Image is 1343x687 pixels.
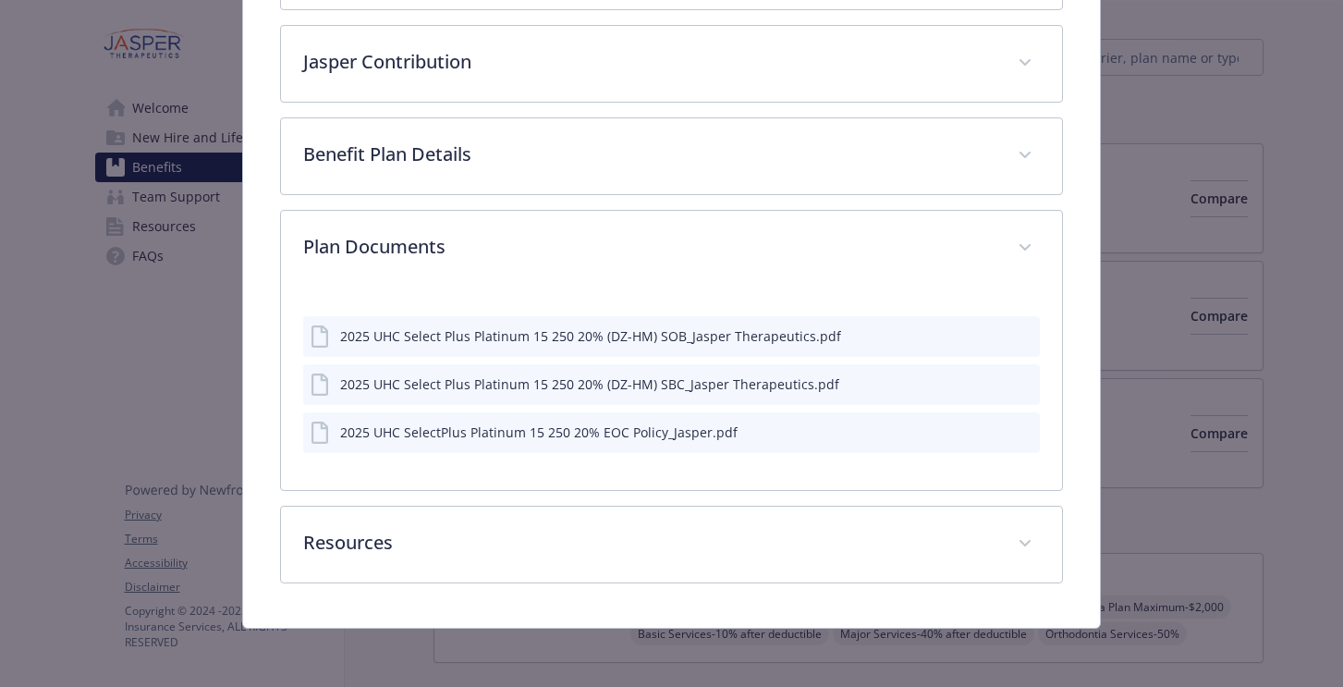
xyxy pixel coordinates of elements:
p: Jasper Contribution [303,48,996,76]
button: preview file [1016,374,1032,394]
button: preview file [1016,326,1032,346]
button: download file [986,326,1001,346]
div: Benefit Plan Details [281,118,1063,194]
div: Plan Documents [281,211,1063,287]
p: Plan Documents [303,233,996,261]
p: Resources [303,529,996,557]
div: 2025 UHC Select Plus Platinum 15 250 20% (DZ-HM) SOB_Jasper Therapeutics.pdf [340,326,841,346]
div: Jasper Contribution [281,26,1063,102]
div: Plan Documents [281,287,1063,490]
button: preview file [1016,422,1032,443]
button: download file [986,374,1001,394]
p: Benefit Plan Details [303,141,996,168]
button: download file [983,422,1001,443]
div: Resources [281,507,1063,583]
div: 2025 UHC SelectPlus Platinum 15 250 20% EOC Policy_Jasper.pdf [340,423,738,442]
div: 2025 UHC Select Plus Platinum 15 250 20% (DZ-HM) SBC_Jasper Therapeutics.pdf [340,374,839,394]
